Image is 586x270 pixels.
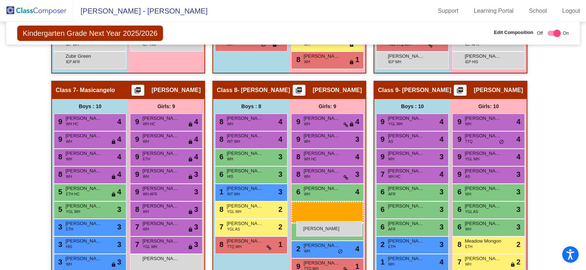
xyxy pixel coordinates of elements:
[227,132,263,140] span: [PERSON_NAME]
[465,167,501,175] span: [PERSON_NAME]
[227,115,263,122] span: [PERSON_NAME]
[516,221,520,232] span: 3
[188,157,193,163] span: lock
[111,174,116,180] span: lock
[227,156,233,162] span: WH
[278,169,282,180] span: 3
[456,170,461,178] span: 9
[117,169,121,180] span: 4
[133,135,139,143] span: 9
[66,174,72,179] span: WH
[142,220,179,227] span: [PERSON_NAME]
[76,87,115,94] span: - Masicangelo
[465,121,471,127] span: WH
[456,258,461,266] span: 7
[66,167,102,175] span: [PERSON_NAME]
[516,169,520,180] span: 3
[56,135,62,143] span: 9
[516,256,520,267] span: 2
[523,5,553,17] a: School
[355,134,359,145] span: 3
[66,244,72,250] span: HIS
[194,134,198,145] span: 4
[143,174,149,179] span: WH
[456,118,461,126] span: 9
[194,151,198,162] span: 4
[388,59,401,65] span: IEP WH
[142,132,179,140] span: [PERSON_NAME]
[304,59,310,65] span: WH
[439,186,444,197] span: 3
[188,122,193,128] span: lock
[66,139,72,144] span: WH
[188,174,193,180] span: lock
[304,121,310,127] span: WH
[194,116,198,127] span: 4
[388,237,424,245] span: [PERSON_NAME]
[272,42,277,48] span: lock
[66,191,79,197] span: ETH HC
[218,118,223,126] span: 8
[56,87,76,94] span: Class 7
[537,30,543,37] span: Off
[439,256,444,267] span: 4
[142,167,179,175] span: [PERSON_NAME]
[143,191,157,197] span: WH AFR
[66,121,78,127] span: WH HC
[56,170,62,178] span: 8
[378,87,398,94] span: Class 9
[465,174,470,179] span: AS
[117,134,121,145] span: 4
[465,262,471,267] span: WH
[227,185,263,192] span: [PERSON_NAME]
[465,227,471,232] span: WH
[278,239,282,250] span: 1
[439,239,444,250] span: 3
[456,188,461,196] span: 6
[465,237,501,245] span: Meadow Mongon
[237,87,290,94] span: - [PERSON_NAME]
[66,132,102,140] span: [PERSON_NAME] [PERSON_NAME]
[117,256,121,267] span: 3
[227,121,233,127] span: WH
[194,221,198,232] span: 3
[133,170,139,178] span: 9
[56,153,62,161] span: 8
[465,59,478,65] span: IEP HIS
[142,150,179,157] span: [PERSON_NAME]
[194,169,198,180] span: 3
[143,209,149,214] span: WH
[304,248,310,254] span: WH
[454,85,467,96] button: Print Students Details
[56,223,62,231] span: 3
[188,227,193,233] span: lock
[388,139,393,144] span: AS
[143,156,150,162] span: ETH
[294,118,300,126] span: 9
[66,150,102,157] span: [PERSON_NAME]
[133,240,139,248] span: 7
[142,202,179,210] span: [PERSON_NAME]
[143,227,149,232] span: WH
[338,249,343,255] span: do_not_disturb_alt
[111,262,116,268] span: lock
[304,132,340,140] span: [PERSON_NAME]
[294,135,300,143] span: 9
[66,115,102,122] span: [PERSON_NAME]
[388,150,424,157] span: [PERSON_NAME]
[227,167,263,175] span: [PERSON_NAME]
[355,151,359,162] span: 4
[278,186,282,197] span: 3
[261,42,266,48] span: do_not_disturb_alt
[218,135,223,143] span: 8
[304,167,340,175] span: [PERSON_NAME]
[66,262,72,267] span: WH
[117,151,121,162] span: 4
[142,237,179,245] span: [PERSON_NAME]
[388,174,401,179] span: WH HC
[456,153,461,161] span: 9
[66,227,73,232] span: ETH
[304,191,310,197] span: WH
[439,151,444,162] span: 3
[227,209,241,214] span: YGL WH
